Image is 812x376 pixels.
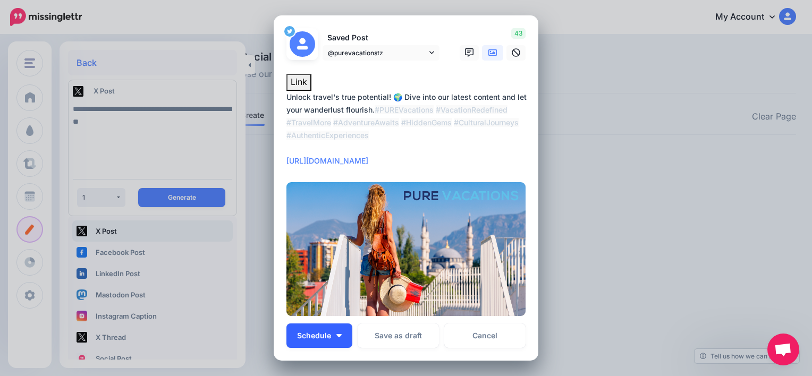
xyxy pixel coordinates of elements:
[323,45,439,61] a: @purevacationstz
[286,74,311,91] button: Link
[328,47,427,58] span: @purevacationstz
[336,334,342,337] img: arrow-down-white.png
[358,323,439,348] button: Save as draft
[290,31,315,57] img: user_default_image.png
[286,182,526,316] img: VGSZZ2HXB5IMJ8Y0E6DI7ZY2UFO99FXC.png
[286,91,531,167] div: Unlock travel's true potential! 🌍 Dive into our latest content and let your wanderlust flourish.
[286,323,352,348] button: Schedule
[297,332,331,339] span: Schedule
[511,28,526,39] span: 43
[444,323,526,348] a: Cancel
[323,32,439,44] p: Saved Post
